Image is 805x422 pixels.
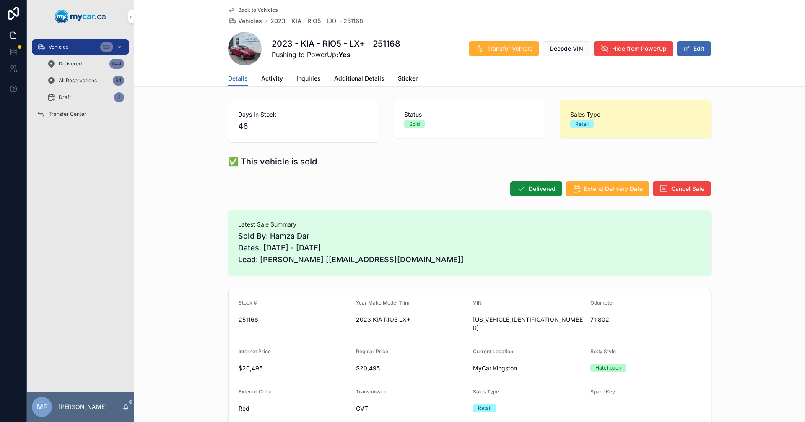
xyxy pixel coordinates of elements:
span: Hide from PowerUp [612,44,667,53]
a: Delivered844 [42,56,129,71]
span: Additional Details [334,74,384,83]
span: Stock # [239,300,257,306]
span: Vehicles [49,44,68,50]
p: [PERSON_NAME] [59,403,107,411]
a: Activity [261,71,283,88]
a: All Reservations54 [42,73,129,88]
span: Decode VIN [550,44,583,53]
span: Transfer Center [49,111,86,117]
span: Current Location [473,348,513,354]
span: Sold By: Hamza Dar Dates: [DATE] - [DATE] Lead: [PERSON_NAME] [[EMAIL_ADDRESS][DOMAIN_NAME]] [238,230,701,266]
span: [US_VEHICLE_IDENTIFICATION_NUMBER] [473,315,584,332]
span: Latest Sale Summary [238,220,701,229]
span: Sticker [398,74,418,83]
span: MyCar Kingston [473,364,517,373]
span: Days In Stock [238,110,369,119]
div: 54 [113,76,124,86]
span: Details [228,74,248,83]
a: Back to Vehicles [228,7,278,13]
button: Decode VIN [543,41,590,56]
span: Back to Vehicles [238,7,278,13]
span: Odometer [590,300,614,306]
button: Cancel Sale [653,181,711,196]
span: Status [404,110,535,119]
a: Vehicles331 [32,39,129,55]
button: Edit [677,41,711,56]
span: Inquiries [296,74,321,83]
div: 2 [114,92,124,102]
span: Year Make Model Trim [356,300,410,306]
div: Hatchback [595,364,621,372]
span: Activity [261,74,283,83]
span: Transmission [356,388,387,395]
h1: ✅ This vehicle is sold [228,156,317,167]
div: Retail [575,120,589,128]
button: Extend Delivery Date [566,181,649,196]
span: Transfer Vehicle [487,44,532,53]
h1: 2023 - KIA - RIO5 - LX+ - 251168 [272,38,400,49]
a: Additional Details [334,71,384,88]
button: Hide from PowerUp [594,41,673,56]
span: Extend Delivery Date [584,185,643,193]
span: 71,802 [590,315,701,324]
span: Regular Price [356,348,388,354]
span: Draft [59,94,71,101]
a: Details [228,71,248,87]
span: Sales Type [473,388,499,395]
span: Body Style [590,348,616,354]
button: Delivered [510,181,562,196]
a: Draft2 [42,90,129,105]
span: Internet Price [239,348,271,354]
span: Exterior Color [239,388,272,395]
a: 2023 - KIA - RIO5 - LX+ - 251168 [270,17,363,25]
span: MF [37,402,47,412]
span: 251168 [239,315,349,324]
div: Sold [409,120,420,128]
button: Transfer Vehicle [469,41,539,56]
span: 46 [238,120,369,132]
div: 331 [100,42,113,52]
a: Vehicles [228,17,262,25]
span: Delivered [59,60,82,67]
a: Transfer Center [32,107,129,122]
div: scrollable content [27,34,134,133]
span: Sales Type [570,110,701,119]
div: Retail [478,404,491,412]
span: -- [590,404,595,413]
span: Pushing to PowerUp: [272,49,400,60]
span: CVT [356,404,467,413]
span: $20,495 [239,364,349,373]
span: $20,495 [356,364,467,373]
span: VIN [473,300,482,306]
span: Vehicles [238,17,262,25]
span: Red [239,404,249,413]
div: 844 [109,59,124,69]
img: App logo [55,10,106,23]
span: Delivered [529,185,556,193]
span: Spare Key [590,388,615,395]
a: Sticker [398,71,418,88]
span: 2023 KIA RIO5 LX+ [356,315,467,324]
span: Cancel Sale [671,185,704,193]
strong: Yes [338,50,351,59]
span: All Reservations [59,77,97,84]
a: Inquiries [296,71,321,88]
